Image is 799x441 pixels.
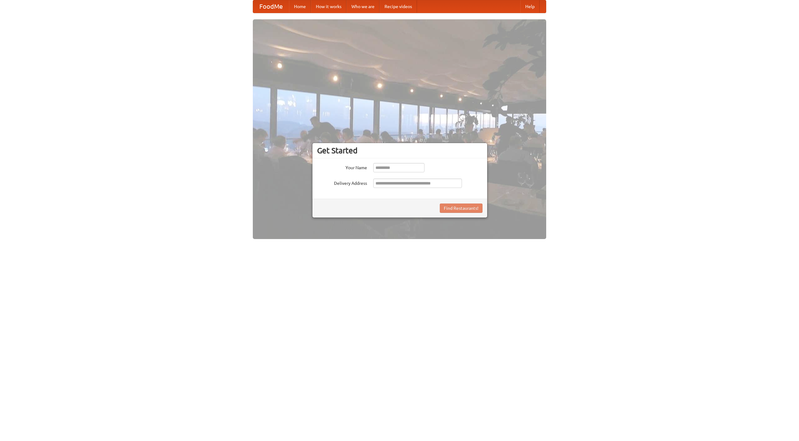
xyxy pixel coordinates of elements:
button: Find Restaurants! [440,204,483,213]
label: Delivery Address [317,179,367,186]
a: FoodMe [253,0,289,13]
a: Home [289,0,311,13]
a: How it works [311,0,346,13]
a: Help [520,0,540,13]
h3: Get Started [317,146,483,155]
a: Who we are [346,0,380,13]
a: Recipe videos [380,0,417,13]
label: Your Name [317,163,367,171]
